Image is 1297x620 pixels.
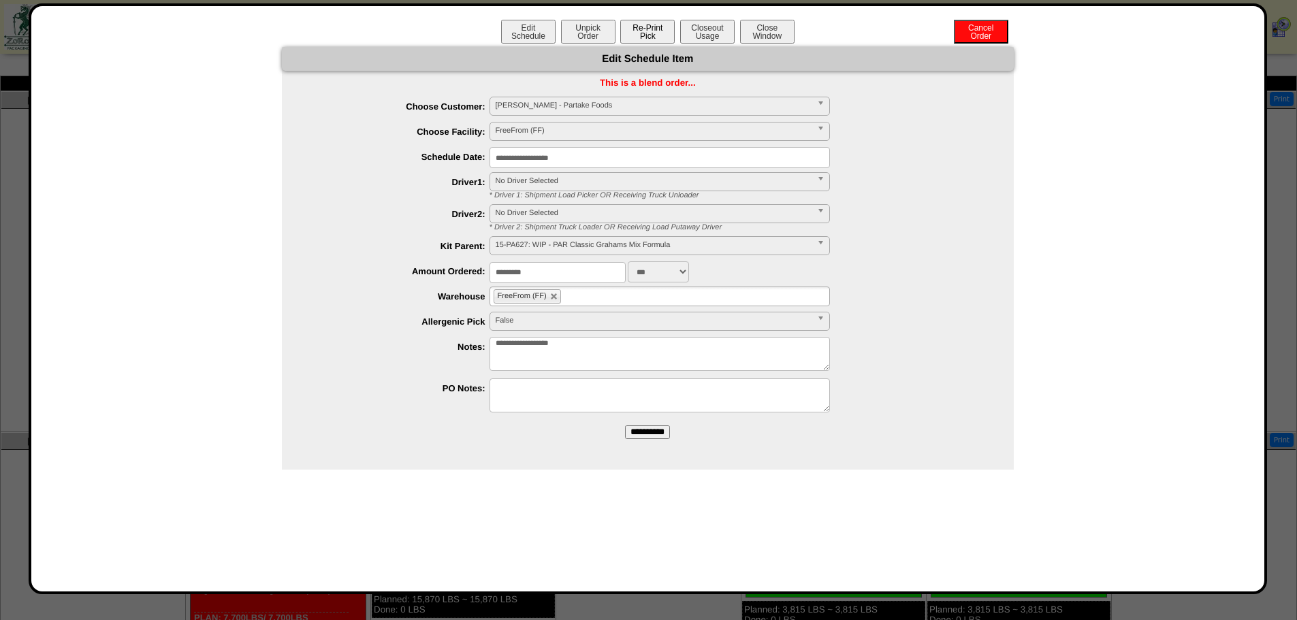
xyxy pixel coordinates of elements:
[309,383,490,393] label: PO Notes:
[309,291,490,301] label: Warehouse
[309,241,490,251] label: Kit Parent:
[496,123,812,139] span: FreeFrom (FF)
[496,205,812,221] span: No Driver Selected
[680,20,735,44] button: CloseoutUsage
[309,266,490,276] label: Amount Ordered:
[739,31,796,41] a: CloseWindow
[496,237,812,253] span: 15-PA627: WIP - PAR Classic Grahams Mix Formula
[496,312,812,329] span: False
[309,209,490,219] label: Driver2:
[282,78,1014,88] div: This is a blend order...
[309,127,490,137] label: Choose Facility:
[309,177,490,187] label: Driver1:
[309,101,490,112] label: Choose Customer:
[309,342,490,352] label: Notes:
[501,20,556,44] button: EditSchedule
[496,97,812,114] span: [PERSON_NAME] - Partake Foods
[479,191,1014,199] div: * Driver 1: Shipment Load Picker OR Receiving Truck Unloader
[954,20,1008,44] button: CancelOrder
[740,20,795,44] button: CloseWindow
[309,152,490,162] label: Schedule Date:
[496,173,812,189] span: No Driver Selected
[498,292,547,300] span: FreeFrom (FF)
[282,47,1014,71] div: Edit Schedule Item
[309,316,490,327] label: Allergenic Pick
[561,20,615,44] button: UnpickOrder
[620,20,675,44] button: Re-PrintPick
[479,223,1014,231] div: * Driver 2: Shipment Truck Loader OR Receiving Load Putaway Driver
